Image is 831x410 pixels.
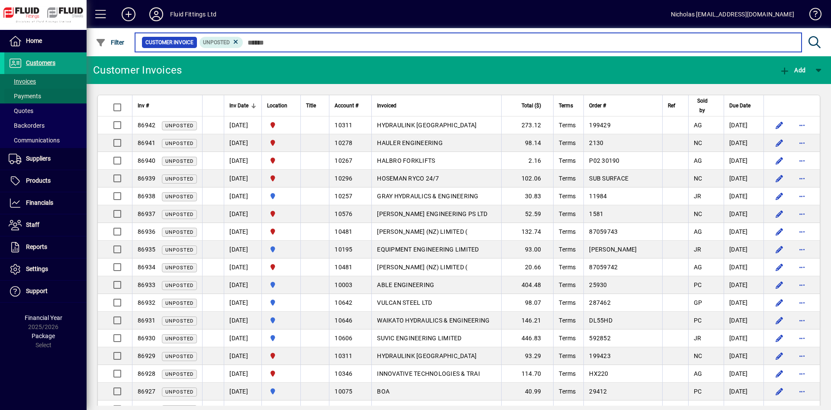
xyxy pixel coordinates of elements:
span: Terms [559,335,576,342]
button: Edit [773,349,786,363]
td: [DATE] [224,312,261,329]
span: 86936 [138,228,155,235]
button: Edit [773,260,786,274]
span: FLUID FITTINGS CHRISTCHURCH [267,209,295,219]
a: Financials [4,192,87,214]
td: [DATE] [724,365,763,383]
span: AG [694,157,702,164]
span: 86941 [138,139,155,146]
span: NC [694,175,702,182]
button: Edit [773,118,786,132]
button: Edit [773,278,786,292]
td: [DATE] [224,116,261,134]
a: Communications [4,133,87,148]
button: Edit [773,384,786,398]
td: [DATE] [724,276,763,294]
span: Communications [9,137,60,144]
span: 10075 [335,388,352,395]
span: ABLE ENGINEERING [377,281,434,288]
button: More options [795,331,809,345]
span: HALBRO FORKLIFTS [377,157,435,164]
td: 404.48 [501,276,553,294]
button: Edit [773,207,786,221]
span: 10311 [335,122,352,129]
span: 86938 [138,193,155,200]
span: FLUID FITTINGS CHRISTCHURCH [267,156,295,165]
button: More options [795,242,809,256]
span: Invoices [9,78,36,85]
td: [DATE] [224,134,261,152]
button: More options [795,296,809,310]
span: GP [694,299,702,306]
button: Edit [773,154,786,168]
span: Customer Invoice [145,38,193,47]
span: [PERSON_NAME] [589,246,637,253]
td: [DATE] [724,347,763,365]
span: Quotes [9,107,33,114]
span: Inv # [138,101,149,110]
span: Terms [559,264,576,271]
span: Unposted [165,229,193,235]
span: Unposted [165,123,193,129]
td: [DATE] [724,152,763,170]
button: Edit [773,242,786,256]
span: Account # [335,101,358,110]
span: Add [779,67,805,74]
td: [DATE] [724,294,763,312]
a: Products [4,170,87,192]
span: 87059742 [589,264,618,271]
span: Unposted [203,39,230,45]
span: WAIKATO HYDRAULICS & ENGINEERING [377,317,490,324]
span: Terms [559,299,576,306]
span: 87059743 [589,228,618,235]
a: Knowledge Base [803,2,820,30]
span: Support [26,287,48,294]
button: More options [795,278,809,292]
span: 86932 [138,299,155,306]
td: [DATE] [724,329,763,347]
button: Edit [773,136,786,150]
span: Unposted [165,158,193,164]
span: P02 30190 [589,157,619,164]
td: 114.70 [501,365,553,383]
span: JR [694,335,702,342]
span: Unposted [165,336,193,342]
span: NC [694,352,702,359]
button: Edit [773,171,786,185]
span: Terms [559,317,576,324]
span: GRAY HYDRAULICS & ENGINEERING [377,193,478,200]
td: [DATE] [724,170,763,187]
span: FLUID FITTINGS CHRISTCHURCH [267,120,295,130]
button: More options [795,207,809,221]
div: Title [306,101,324,110]
span: Inv Date [229,101,248,110]
span: Unposted [165,194,193,200]
span: 199429 [589,122,611,129]
td: [DATE] [224,347,261,365]
span: SUB SURFACE [589,175,628,182]
span: AUCKLAND [267,245,295,254]
span: 10606 [335,335,352,342]
span: Unposted [165,354,193,359]
span: FLUID FITTINGS CHRISTCHURCH [267,351,295,361]
span: [PERSON_NAME] ENGINEERING PS LTD [377,210,487,217]
span: 10646 [335,317,352,324]
span: 25930 [589,281,607,288]
span: 10642 [335,299,352,306]
span: PC [694,317,702,324]
span: Unposted [165,176,193,182]
td: 98.07 [501,294,553,312]
span: AG [694,370,702,377]
span: 86929 [138,352,155,359]
span: HYDRAULINK [GEOGRAPHIC_DATA] [377,122,477,129]
div: Fluid Fittings Ltd [170,7,216,21]
span: FLUID FITTINGS CHRISTCHURCH [267,369,295,378]
div: Inv Date [229,101,256,110]
span: 29412 [589,388,607,395]
td: [DATE] [224,223,261,241]
span: PC [694,388,702,395]
button: Edit [773,313,786,327]
td: 52.59 [501,205,553,223]
td: 102.06 [501,170,553,187]
span: Products [26,177,51,184]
